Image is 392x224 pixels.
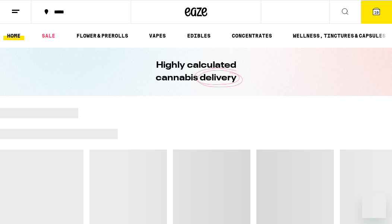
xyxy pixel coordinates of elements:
span: 10 [374,10,379,15]
h1: Highly calculated cannabis delivery [135,59,257,84]
a: CONCENTRATES [228,31,276,40]
iframe: Button to launch messaging window [362,194,386,218]
a: EDIBLES [183,31,214,40]
a: SALE [38,31,59,40]
a: HOME [3,31,24,40]
a: WELLNESS, TINCTURES & CAPSULES [289,31,389,40]
a: VAPES [145,31,170,40]
button: 10 [361,0,392,23]
a: FLOWER & PREROLLS [73,31,132,40]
